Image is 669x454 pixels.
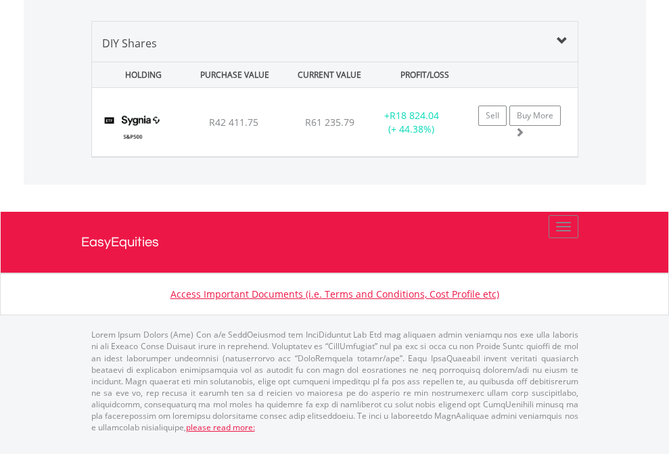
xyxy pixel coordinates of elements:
[189,62,281,87] div: PURCHASE VALUE
[81,212,589,273] a: EasyEquities
[91,329,578,433] p: Lorem Ipsum Dolors (Ame) Con a/e SeddOeiusmod tem InciDiduntut Lab Etd mag aliquaen admin veniamq...
[170,288,499,300] a: Access Important Documents (i.e. Terms and Conditions, Cost Profile etc)
[390,109,439,122] span: R18 824.04
[93,62,185,87] div: HOLDING
[99,105,167,153] img: TFSA.SYG500.png
[478,106,507,126] a: Sell
[379,62,471,87] div: PROFIT/LOSS
[305,116,354,129] span: R61 235.79
[509,106,561,126] a: Buy More
[209,116,258,129] span: R42 411.75
[283,62,375,87] div: CURRENT VALUE
[369,109,454,136] div: + (+ 44.38%)
[186,422,255,433] a: please read more:
[102,36,157,51] span: DIY Shares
